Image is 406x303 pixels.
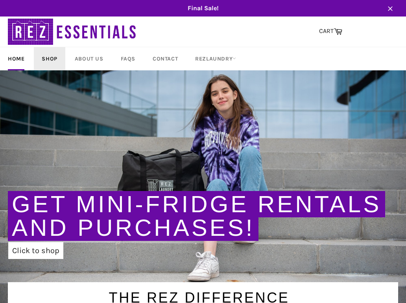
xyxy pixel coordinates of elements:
a: Click to shop [8,242,63,259]
a: CART [315,23,346,40]
img: RezEssentials [8,17,138,47]
a: FAQs [113,47,143,70]
a: RezLaundry [187,47,244,70]
a: Shop [34,47,65,70]
a: About Us [67,47,111,70]
a: Get Mini-Fridge Rentals and Purchases! [12,191,381,241]
a: Contact [145,47,186,70]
